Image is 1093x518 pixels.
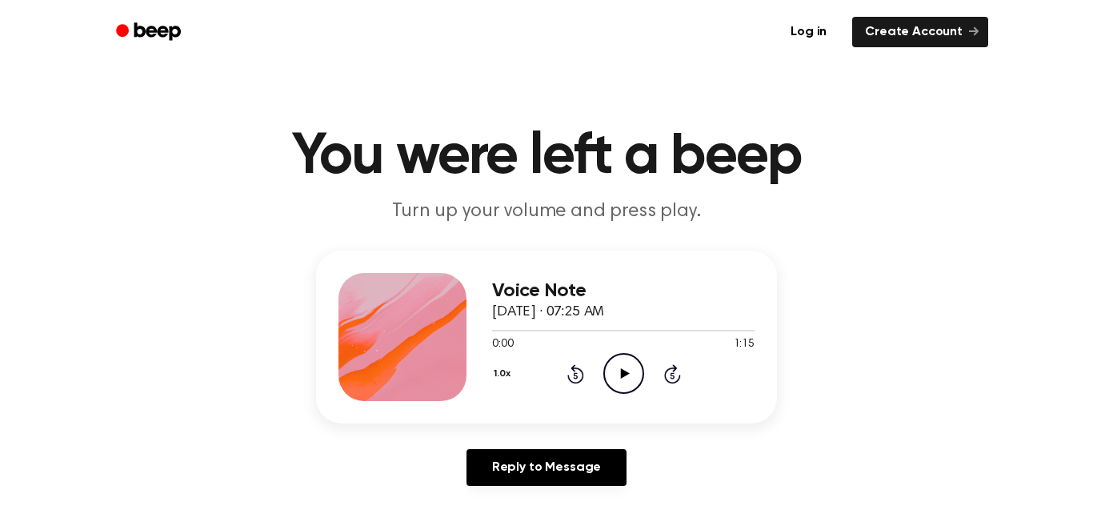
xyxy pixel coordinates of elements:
[734,336,755,353] span: 1:15
[466,449,627,486] a: Reply to Message
[105,17,195,48] a: Beep
[775,14,843,50] a: Log in
[852,17,988,47] a: Create Account
[137,128,956,186] h1: You were left a beep
[239,199,854,225] p: Turn up your volume and press play.
[492,360,516,387] button: 1.0x
[492,280,755,302] h3: Voice Note
[492,336,513,353] span: 0:00
[492,305,604,319] span: [DATE] · 07:25 AM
